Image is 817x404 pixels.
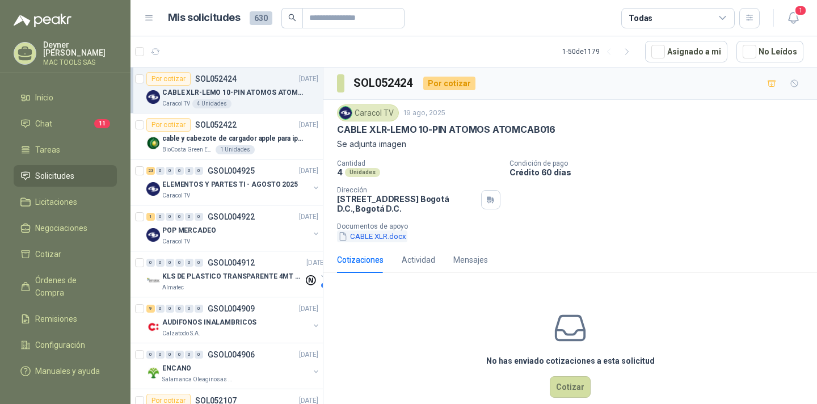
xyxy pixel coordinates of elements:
[337,159,500,167] p: Cantidad
[156,213,165,221] div: 0
[299,166,318,176] p: [DATE]
[14,334,117,356] a: Configuración
[216,145,255,154] div: 1 Unidades
[146,320,160,334] img: Company Logo
[146,305,155,313] div: 9
[156,259,165,267] div: 0
[162,99,190,108] p: Caracol TV
[146,213,155,221] div: 1
[337,186,477,194] p: Dirección
[162,191,190,200] p: Caracol TV
[162,133,304,144] p: cable y cabezote de cargador apple para iphone
[146,366,160,380] img: Company Logo
[14,217,117,239] a: Negociaciones
[195,259,203,267] div: 0
[35,365,100,377] span: Manuales y ayuda
[130,113,323,159] a: Por cotizarSOL052422[DATE] Company Logocable y cabezote de cargador apple para iphoneBioCosta Gre...
[146,90,160,104] img: Company Logo
[156,351,165,359] div: 0
[168,10,241,26] h1: Mis solicitudes
[156,167,165,175] div: 0
[162,145,213,154] p: BioCosta Green Energy S.A.S
[166,305,174,313] div: 0
[195,351,203,359] div: 0
[35,117,52,130] span: Chat
[185,351,193,359] div: 0
[185,259,193,267] div: 0
[35,339,85,351] span: Configuración
[14,165,117,187] a: Solicitudes
[146,118,191,132] div: Por cotizar
[146,259,155,267] div: 0
[162,317,256,328] p: AUDIFONOS INALAMBRICOS
[162,225,216,236] p: POP MERCADEO
[192,99,231,108] div: 4 Unidades
[162,283,184,292] p: Almatec
[14,243,117,265] a: Cotizar
[195,305,203,313] div: 0
[195,213,203,221] div: 0
[162,375,234,384] p: Salamanca Oleaginosas SAS
[299,74,318,85] p: [DATE]
[195,121,237,129] p: SOL052422
[453,254,488,266] div: Mensajes
[14,139,117,161] a: Tareas
[185,167,193,175] div: 0
[403,108,445,119] p: 19 ago, 2025
[175,167,184,175] div: 0
[629,12,652,24] div: Todas
[736,41,803,62] button: No Leídos
[208,213,255,221] p: GSOL004922
[337,222,812,230] p: Documentos de apoyo
[562,43,636,61] div: 1 - 50 de 1179
[175,213,184,221] div: 0
[402,254,435,266] div: Actividad
[130,68,323,113] a: Por cotizarSOL052424[DATE] Company LogoCABLE XLR-LEMO 10-PIN ATOMOS ATOMCAB016Caracol TV4 Unidades
[208,305,255,313] p: GSOL004909
[195,75,237,83] p: SOL052424
[35,170,74,182] span: Solicitudes
[509,159,812,167] p: Condición de pago
[146,210,321,246] a: 1 0 0 0 0 0 GSOL004922[DATE] Company LogoPOP MERCADEOCaracol TV
[43,41,117,57] p: Deyner [PERSON_NAME]
[175,305,184,313] div: 0
[166,259,174,267] div: 0
[146,182,160,196] img: Company Logo
[337,138,803,150] p: Se adjunta imagen
[14,87,117,108] a: Inicio
[345,168,380,177] div: Unidades
[306,258,326,268] p: [DATE]
[337,254,384,266] div: Cotizaciones
[339,107,352,119] img: Company Logo
[299,212,318,222] p: [DATE]
[299,304,318,314] p: [DATE]
[645,41,727,62] button: Asignado a mi
[146,167,155,175] div: 23
[35,91,53,104] span: Inicio
[288,14,296,22] span: search
[208,259,255,267] p: GSOL004912
[783,8,803,28] button: 1
[156,305,165,313] div: 0
[162,87,304,98] p: CABLE XLR-LEMO 10-PIN ATOMOS ATOMCAB016
[146,136,160,150] img: Company Logo
[166,167,174,175] div: 0
[146,164,321,200] a: 23 0 0 0 0 0 GSOL004925[DATE] Company LogoELEMENTOS Y PARTES TI - AGOSTO 2025Caracol TV
[423,77,475,90] div: Por cotizar
[146,256,328,292] a: 0 0 0 0 0 0 GSOL004912[DATE] Company LogoKLS DE PLASTICO TRANSPARENTE 4MT CAL 4 Y CINTA TRAAlmatec
[14,360,117,382] a: Manuales y ayuda
[166,213,174,221] div: 0
[337,104,399,121] div: Caracol TV
[185,213,193,221] div: 0
[146,274,160,288] img: Company Logo
[35,222,87,234] span: Negociaciones
[146,348,321,384] a: 0 0 0 0 0 0 GSOL004906[DATE] Company LogoENCANOSalamanca Oleaginosas SAS
[166,351,174,359] div: 0
[250,11,272,25] span: 630
[14,113,117,134] a: Chat11
[35,196,77,208] span: Licitaciones
[162,271,304,282] p: KLS DE PLASTICO TRANSPARENTE 4MT CAL 4 Y CINTA TRA
[43,59,117,66] p: MAC TOOLS SAS
[185,305,193,313] div: 0
[337,194,477,213] p: [STREET_ADDRESS] Bogotá D.C. , Bogotá D.C.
